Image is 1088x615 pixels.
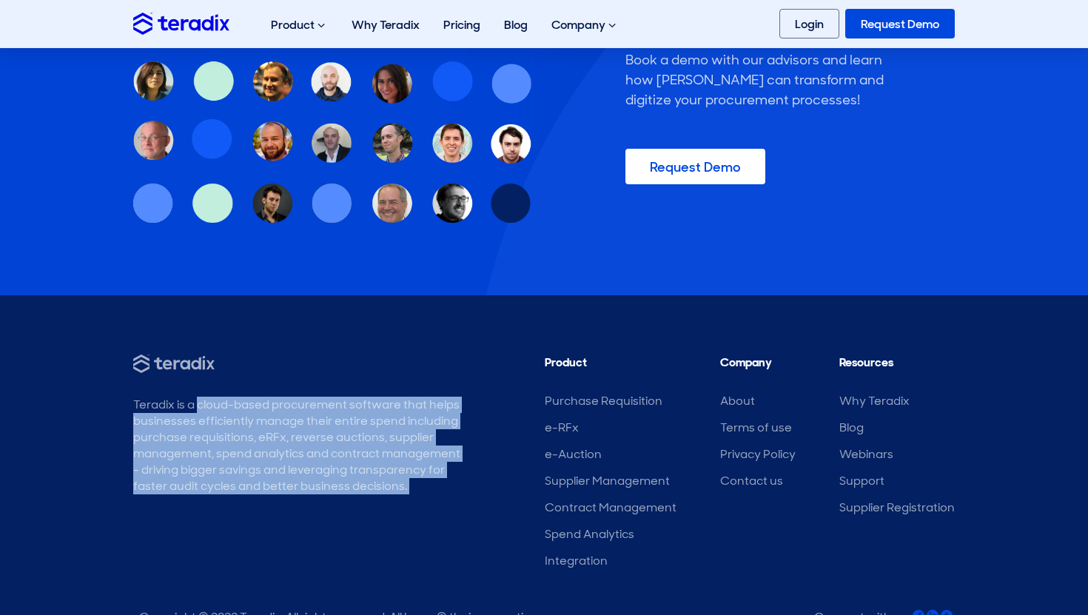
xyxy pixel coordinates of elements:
a: Login [779,9,839,38]
div: Teradix is a cloud-based procurement software that helps businesses efficiently manage their enti... [133,397,462,494]
a: Why Teradix [839,393,910,409]
img: Teradix logo [133,13,229,34]
li: Product [545,354,676,378]
a: About [720,393,755,409]
a: Terms of use [720,420,792,435]
div: Book a demo with our advisors and learn how [PERSON_NAME] can transform and digitize your procure... [625,50,892,110]
a: Blog [839,420,864,435]
a: Purchase Requisition [545,393,662,409]
a: Request Demo [845,9,955,38]
a: Why Teradix [340,1,431,48]
div: Company [540,1,631,49]
a: Support [839,473,884,488]
a: e-Auction [545,446,602,462]
a: Integration [545,553,608,568]
a: Contact us [720,473,783,488]
a: Supplier Registration [839,500,955,515]
a: e-RFx [545,420,579,435]
a: Spend Analytics [545,526,634,542]
a: Supplier Management [545,473,670,488]
a: Webinars [839,446,893,462]
a: Blog [492,1,540,48]
li: Resources [839,354,955,378]
li: Company [720,354,796,378]
a: Privacy Policy [720,446,796,462]
a: Request Demo [625,149,765,184]
a: Pricing [431,1,492,48]
a: Contract Management [545,500,676,515]
img: Teradix - Source Smarter [133,354,215,373]
div: Product [259,1,340,49]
